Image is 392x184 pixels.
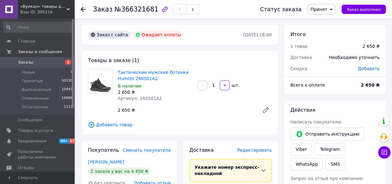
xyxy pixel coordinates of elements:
div: 2 650 ₴ [363,43,380,49]
a: Viber [290,143,312,155]
button: Заказ выполнен [341,5,386,14]
span: Отзывы [18,165,34,171]
a: WhatsApp [290,158,323,170]
span: Оплаченные [22,104,48,110]
span: 50130 [62,78,73,84]
span: 1 [70,70,73,75]
span: Принятые [22,78,43,84]
span: Написать покупателю [290,119,341,124]
span: Уведомления [18,138,46,144]
div: шт. [230,82,240,88]
span: Покупатель [88,147,119,153]
div: Вернуться назад [81,6,86,12]
span: Выполненные [22,87,51,92]
a: [PERSON_NAME] [88,159,124,164]
span: 1 товар [290,44,308,49]
span: 1113 [64,104,73,110]
span: Редактировать [237,148,272,153]
span: №366321681 [114,6,158,13]
span: Артикул: 240501A2 [118,96,162,101]
b: 2 650 ₴ [361,83,380,88]
span: Доставка [290,55,312,60]
div: Ваш ID: 395216 [20,9,74,15]
span: 16886 [62,96,73,101]
span: 10443 [62,87,73,92]
img: Тактические мужские ботинки Humtto 240501A2 [88,70,112,94]
span: «Вулкан» товары для рыбалки, охоты, туризма и дайвинга, лодки и моторы [20,4,67,9]
span: Заказ выполнен [346,7,381,12]
span: Принят [311,7,327,12]
span: Товары в заказе (1) [88,57,139,63]
span: Новые [22,70,35,75]
span: Главная [18,38,35,44]
a: Telegram [315,143,345,155]
span: 1 [65,60,71,65]
span: Итого [290,31,306,37]
span: Сменить покупателя [123,148,170,153]
span: Добавить товар [88,121,272,128]
a: Тактические мужские ботинки Humtto 240501A2 [118,70,189,81]
div: 2 650 ₴ [118,89,192,95]
span: Заказы [18,60,33,65]
span: Укажите номер экспресс-накладной [195,165,259,176]
span: Скидка [290,66,307,71]
span: Заказы и сообщения [18,49,62,55]
input: Поиск [3,22,73,33]
button: SMS [325,158,345,170]
button: Отправить инструкцию [290,128,364,141]
a: Редактировать [259,104,272,116]
button: Чат с покупателем [378,146,390,159]
div: 2 650 ₴ [115,106,257,114]
time: [DATE] 16:00 [243,32,272,37]
span: Всего к оплате [290,83,325,88]
span: Добавить [358,66,380,71]
span: Заказ [93,6,112,13]
span: 57 [69,138,76,144]
span: Отмененные [22,96,49,101]
span: Действия [290,107,315,113]
div: Необходимо уточнить [325,51,383,64]
span: Товары и услуги [18,128,53,133]
span: Доставка [189,147,214,153]
div: Заказ с сайта [88,31,130,38]
span: Запрос на отзыв про компанию [290,176,363,181]
div: 2 заказа у вас на 4 450 ₴ [88,168,151,175]
span: Показатели работы компании [18,149,57,160]
div: Ожидает оплаты [133,31,183,38]
span: Сообщения [18,117,42,123]
div: Статус заказа [260,6,302,12]
span: В наличии [118,83,141,88]
span: 99+ [59,138,69,144]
